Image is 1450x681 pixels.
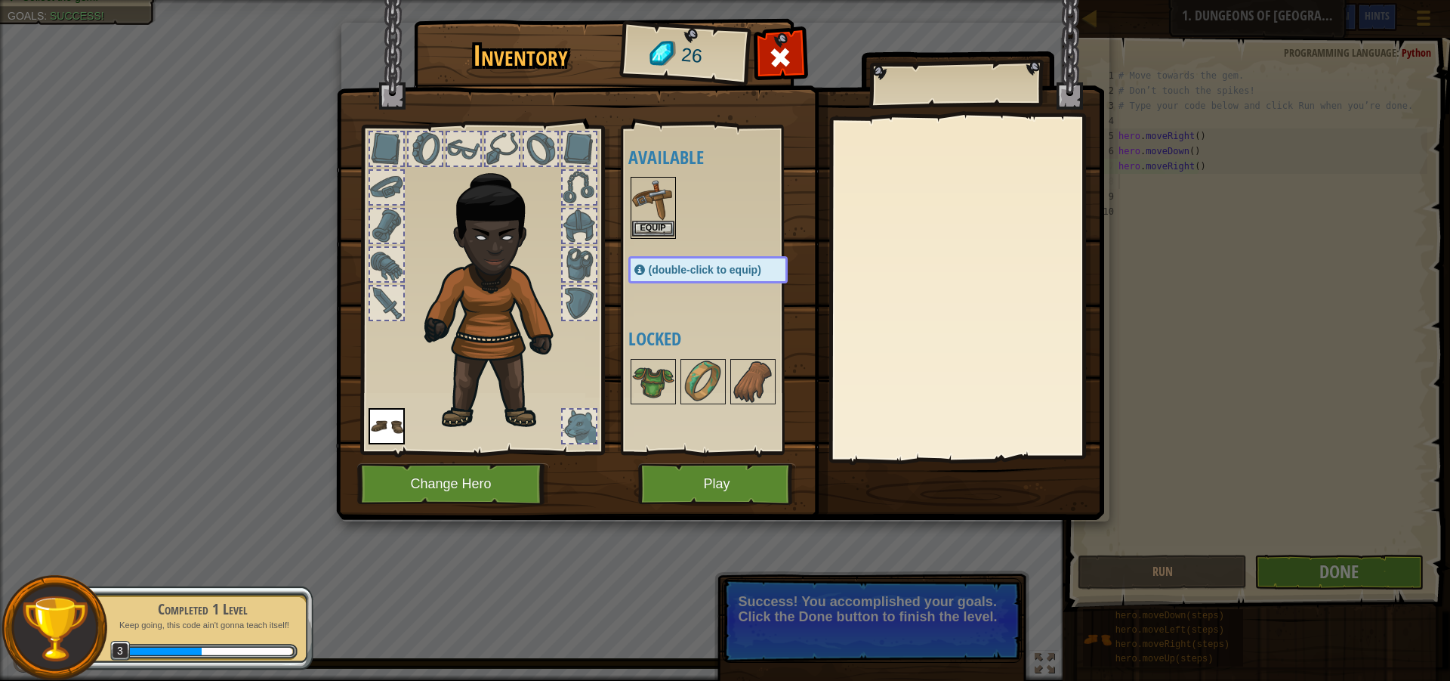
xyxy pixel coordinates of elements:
[424,40,617,72] h1: Inventory
[649,264,761,276] span: (double-click to equip)
[632,361,674,403] img: portrait.png
[628,329,818,348] h4: Locked
[110,641,131,661] span: 3
[628,147,818,167] h4: Available
[632,178,674,221] img: portrait.png
[107,620,298,631] p: Keep going, this code ain't gonna teach itself!
[369,408,405,444] img: portrait.png
[357,463,549,505] button: Change Hero
[418,154,580,432] img: champion_hair.png
[682,361,724,403] img: portrait.png
[107,599,298,620] div: Completed 1 Level
[680,42,703,70] span: 26
[732,361,774,403] img: portrait.png
[20,594,89,663] img: trophy.png
[638,463,796,505] button: Play
[632,221,674,237] button: Equip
